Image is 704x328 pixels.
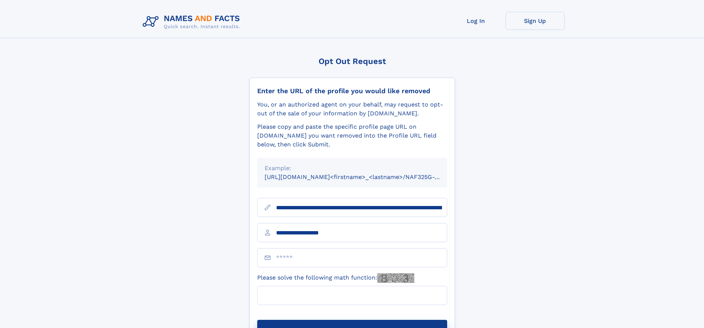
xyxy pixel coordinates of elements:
[446,12,506,30] a: Log In
[257,100,447,118] div: You, or an authorized agent on your behalf, may request to opt-out of the sale of your informatio...
[257,87,447,95] div: Enter the URL of the profile you would like removed
[265,173,461,180] small: [URL][DOMAIN_NAME]<firstname>_<lastname>/NAF325G-xxxxxxxx
[265,164,440,173] div: Example:
[140,12,246,32] img: Logo Names and Facts
[257,273,414,283] label: Please solve the following math function:
[249,57,455,66] div: Opt Out Request
[257,122,447,149] div: Please copy and paste the specific profile page URL on [DOMAIN_NAME] you want removed into the Pr...
[506,12,565,30] a: Sign Up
